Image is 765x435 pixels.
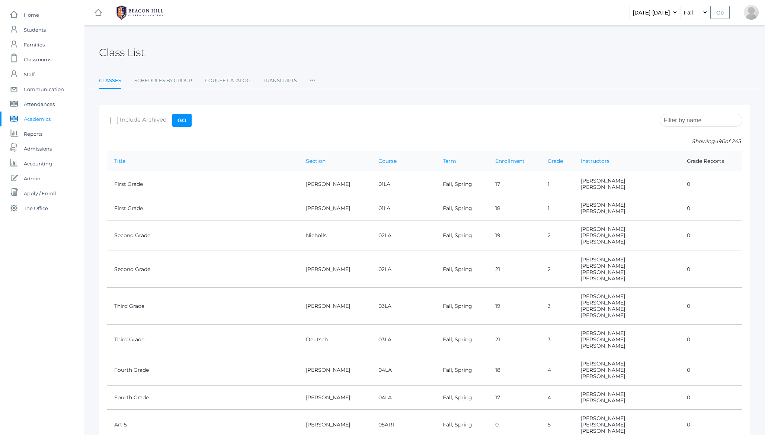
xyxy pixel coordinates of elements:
[24,141,52,156] span: Admissions
[24,156,52,171] span: Accounting
[134,73,192,88] a: Schedules By Group
[378,303,391,309] a: 03LA
[435,288,488,325] td: Fall, Spring
[581,360,625,367] a: [PERSON_NAME]
[298,355,371,386] td: [PERSON_NAME]
[687,367,690,373] a: 0
[378,205,390,212] a: 01LA
[581,415,625,422] a: [PERSON_NAME]
[495,367,500,373] a: 18
[114,232,150,239] a: Second Grade
[495,158,525,164] a: Enrollment
[298,220,371,251] td: Nicholls
[298,386,371,410] td: [PERSON_NAME]
[298,288,371,325] td: [PERSON_NAME]
[581,158,609,164] a: Instructors
[495,266,500,273] a: 21
[114,266,150,273] a: Second Grade
[118,116,167,125] span: Include Archived
[298,325,371,355] td: Deutsch
[24,201,48,216] span: The Office
[581,299,625,306] a: [PERSON_NAME]
[24,52,51,67] span: Classrooms
[378,158,397,164] a: Course
[581,293,625,300] a: [PERSON_NAME]
[378,266,391,273] a: 02LA
[24,82,64,97] span: Communication
[581,238,625,245] a: [PERSON_NAME]
[495,181,500,187] a: 17
[114,394,149,401] a: Fourth Grade
[24,7,39,22] span: Home
[172,114,192,127] input: Go
[540,172,573,196] td: 1
[540,288,573,325] td: 3
[687,394,690,401] a: 0
[540,251,573,288] td: 2
[114,367,149,373] a: Fourth Grade
[687,266,690,273] a: 0
[581,367,625,373] a: [PERSON_NAME]
[435,355,488,386] td: Fall, Spring
[744,5,759,20] div: Jason Roberts
[24,97,55,112] span: Attendances
[687,303,690,309] a: 0
[378,232,391,239] a: 02LA
[495,421,499,428] a: 0
[306,158,326,164] a: Section
[114,205,143,212] a: First Grade
[540,355,573,386] td: 4
[107,138,742,145] p: Showing of 245
[298,251,371,288] td: [PERSON_NAME]
[679,151,742,172] th: Grade Reports
[548,158,563,164] a: Grade
[378,421,395,428] a: 05ART
[435,251,488,288] td: Fall, Spring
[581,312,625,319] a: [PERSON_NAME]
[114,421,127,428] a: Art 5
[111,117,118,124] input: Include Archived
[687,421,690,428] a: 0
[378,367,392,373] a: 04LA
[378,394,392,401] a: 04LA
[495,303,500,309] a: 19
[581,226,625,232] a: [PERSON_NAME]
[581,342,625,349] a: [PERSON_NAME]
[443,158,456,164] a: Term
[114,336,144,343] a: Third Grade
[495,205,500,212] a: 18
[435,386,488,410] td: Fall, Spring
[495,232,500,239] a: 19
[435,220,488,251] td: Fall, Spring
[495,336,500,343] a: 21
[581,202,625,208] a: [PERSON_NAME]
[99,47,145,58] h2: Class List
[24,37,45,52] span: Families
[205,73,250,88] a: Course Catalog
[581,256,625,263] a: [PERSON_NAME]
[581,184,625,190] a: [PERSON_NAME]
[378,336,391,343] a: 03LA
[435,325,488,355] td: Fall, Spring
[581,336,625,343] a: [PERSON_NAME]
[581,330,625,336] a: [PERSON_NAME]
[687,232,690,239] a: 0
[660,114,742,127] input: Filter by name
[298,172,371,196] td: [PERSON_NAME]
[99,73,121,89] a: Classes
[540,196,573,220] td: 1
[114,181,143,187] a: First Grade
[24,171,41,186] span: Admin
[581,177,625,184] a: [PERSON_NAME]
[114,158,125,164] a: Title
[112,3,168,22] img: BHCALogos-05-308ed15e86a5a0abce9b8dd61676a3503ac9727e845dece92d48e8588c001991.png
[435,172,488,196] td: Fall, Spring
[435,196,488,220] td: Fall, Spring
[24,126,42,141] span: Reports
[581,428,625,434] a: [PERSON_NAME]
[581,373,625,380] a: [PERSON_NAME]
[581,391,625,397] a: [PERSON_NAME]
[581,306,625,312] a: [PERSON_NAME]
[581,262,625,269] a: [PERSON_NAME]
[715,138,725,145] span: 490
